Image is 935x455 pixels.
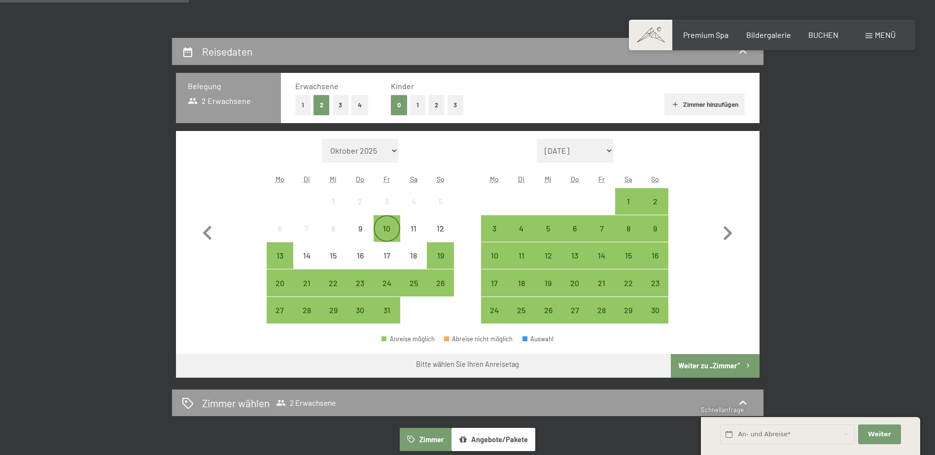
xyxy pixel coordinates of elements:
div: Sat Oct 04 2025 [400,188,427,215]
div: 4 [509,225,534,249]
button: 2 [428,95,445,115]
div: Fri Oct 31 2025 [374,297,400,324]
div: Sat Nov 01 2025 [615,188,642,215]
div: Anreise möglich [427,242,453,269]
div: Anreise möglich [535,242,561,269]
div: Wed Oct 15 2025 [320,242,346,269]
div: 8 [321,225,346,249]
div: Anreise möglich [561,215,588,242]
div: 7 [294,225,319,249]
abbr: Montag [490,175,499,183]
span: Menü [875,30,896,39]
div: 14 [589,252,614,276]
div: Sun Oct 26 2025 [427,269,453,296]
div: Anreise möglich [508,242,535,269]
div: Mon Oct 20 2025 [267,269,293,296]
div: Anreise möglich [267,269,293,296]
div: Anreise möglich [400,269,427,296]
div: Anreise möglich [427,269,453,296]
div: Anreise nicht möglich [320,215,346,242]
div: Anreise möglich [481,297,508,324]
div: Anreise nicht möglich [400,188,427,215]
div: 27 [268,306,292,331]
abbr: Freitag [598,175,605,183]
div: Anreise möglich [320,297,346,324]
div: Anreise möglich [320,269,346,296]
div: Anreise nicht möglich [347,242,374,269]
div: Anreise möglich [535,269,561,296]
abbr: Montag [276,175,284,183]
div: Wed Nov 12 2025 [535,242,561,269]
div: 28 [294,306,319,331]
div: Sun Nov 23 2025 [642,269,668,296]
div: Anreise möglich [642,215,668,242]
div: 21 [589,279,614,304]
div: 20 [562,279,587,304]
div: 24 [375,279,399,304]
h3: Belegung [188,81,269,92]
div: Fri Oct 03 2025 [374,188,400,215]
abbr: Donnerstag [356,175,364,183]
abbr: Donnerstag [571,175,579,183]
abbr: Mittwoch [330,175,337,183]
span: Premium Spa [683,30,728,39]
div: Mon Oct 13 2025 [267,242,293,269]
div: Anreise möglich [561,269,588,296]
div: Fri Oct 10 2025 [374,215,400,242]
span: Schnellanfrage [701,406,744,414]
div: Auswahl [522,336,554,342]
div: 17 [482,279,507,304]
div: Sun Nov 16 2025 [642,242,668,269]
button: 4 [351,95,368,115]
span: Bildergalerie [746,30,791,39]
h2: Reisedaten [202,45,252,58]
div: Wed Nov 05 2025 [535,215,561,242]
abbr: Freitag [383,175,390,183]
div: Anreise möglich [642,242,668,269]
div: Mon Nov 24 2025 [481,297,508,324]
div: Sat Nov 08 2025 [615,215,642,242]
div: Thu Oct 02 2025 [347,188,374,215]
div: 2 [348,197,373,222]
div: Wed Nov 26 2025 [535,297,561,324]
div: 14 [294,252,319,276]
button: 1 [295,95,311,115]
div: Thu Nov 20 2025 [561,269,588,296]
div: 12 [536,252,560,276]
button: 0 [391,95,407,115]
div: Wed Oct 29 2025 [320,297,346,324]
div: 6 [268,225,292,249]
button: Weiter [858,424,900,445]
div: 3 [482,225,507,249]
div: 1 [321,197,346,222]
div: Sat Oct 11 2025 [400,215,427,242]
span: Kinder [391,81,414,91]
div: 15 [616,252,641,276]
div: 10 [482,252,507,276]
div: 12 [428,225,452,249]
div: Tue Oct 14 2025 [293,242,320,269]
div: 27 [562,306,587,331]
div: 8 [616,225,641,249]
div: Abreise nicht möglich [444,336,513,342]
div: Anreise möglich [642,269,668,296]
div: Anreise möglich [508,215,535,242]
div: 29 [321,306,346,331]
div: Anreise möglich [642,188,668,215]
div: 4 [401,197,426,222]
div: 19 [536,279,560,304]
div: 16 [348,252,373,276]
div: Anreise möglich [347,297,374,324]
div: 22 [616,279,641,304]
button: Weiter zu „Zimmer“ [671,354,759,378]
div: 3 [375,197,399,222]
div: Sun Nov 02 2025 [642,188,668,215]
button: Zimmer [400,428,451,451]
div: 9 [348,225,373,249]
button: 3 [448,95,464,115]
div: Anreise möglich [481,215,508,242]
button: 1 [410,95,425,115]
div: Fri Nov 28 2025 [588,297,615,324]
div: 21 [294,279,319,304]
div: 30 [643,306,667,331]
